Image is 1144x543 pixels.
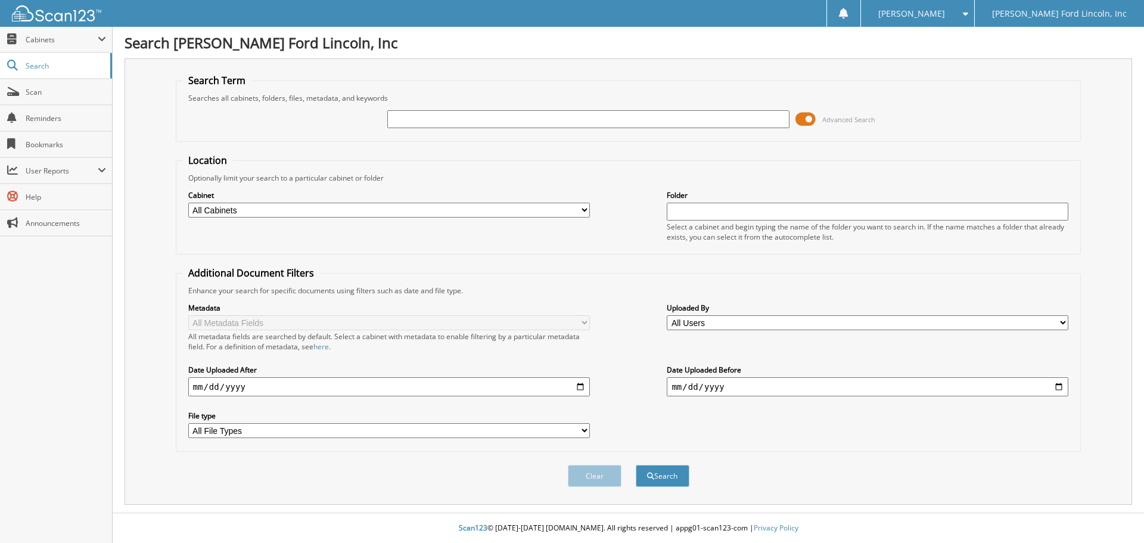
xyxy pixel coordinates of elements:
label: File type [188,411,590,421]
input: start [188,377,590,396]
span: User Reports [26,166,98,176]
span: [PERSON_NAME] Ford Lincoln, Inc [992,10,1127,17]
img: scan123-logo-white.svg [12,5,101,21]
legend: Additional Document Filters [182,266,320,280]
button: Clear [568,465,621,487]
span: Help [26,192,106,202]
span: Scan123 [459,523,487,533]
legend: Search Term [182,74,251,87]
span: Reminders [26,113,106,123]
input: end [667,377,1068,396]
label: Date Uploaded After [188,365,590,375]
span: Advanced Search [822,115,875,124]
div: Select a cabinet and begin typing the name of the folder you want to search in. If the name match... [667,222,1068,242]
a: here [313,342,329,352]
span: Scan [26,87,106,97]
legend: Location [182,154,233,167]
label: Cabinet [188,190,590,200]
span: [PERSON_NAME] [878,10,945,17]
div: © [DATE]-[DATE] [DOMAIN_NAME]. All rights reserved | appg01-scan123-com | [113,514,1144,543]
h1: Search [PERSON_NAME] Ford Lincoln, Inc [125,33,1132,52]
a: Privacy Policy [754,523,798,533]
button: Search [636,465,689,487]
div: Searches all cabinets, folders, files, metadata, and keywords [182,93,1075,103]
span: Announcements [26,218,106,228]
span: Search [26,61,104,71]
div: All metadata fields are searched by default. Select a cabinet with metadata to enable filtering b... [188,331,590,352]
div: Optionally limit your search to a particular cabinet or folder [182,173,1075,183]
label: Uploaded By [667,303,1068,313]
span: Cabinets [26,35,98,45]
div: Enhance your search for specific documents using filters such as date and file type. [182,286,1075,296]
label: Folder [667,190,1068,200]
label: Date Uploaded Before [667,365,1068,375]
iframe: Chat Widget [1084,486,1144,543]
label: Metadata [188,303,590,313]
span: Bookmarks [26,139,106,150]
